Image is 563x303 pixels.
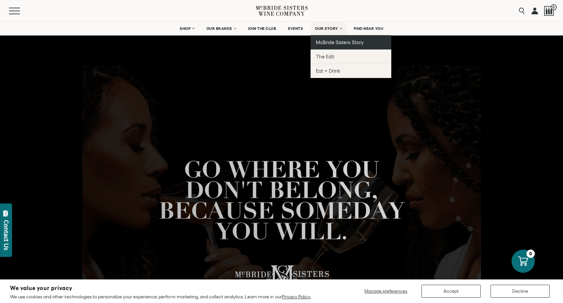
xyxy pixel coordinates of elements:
[311,22,346,35] a: OUR STORY
[311,35,391,49] a: McBride Sisters Story
[354,26,384,31] span: FIND NEAR YOU
[315,26,338,31] span: OUR STORY
[282,294,311,299] a: Privacy Policy.
[206,26,232,31] span: OUR BRANDS
[316,68,340,74] span: Eat + Drink
[311,64,391,78] a: Eat + Drink
[248,26,276,31] span: JOIN THE CLUB
[316,54,334,59] span: The Edit
[551,4,557,10] span: 0
[175,22,199,35] a: SHOP
[202,22,240,35] a: OUR BRANDS
[316,39,363,45] span: McBride Sisters Story
[284,22,307,35] a: EVENTS
[526,250,535,258] div: 0
[349,22,388,35] a: FIND NEAR YOU
[422,285,481,298] button: Accept
[311,49,391,64] a: The Edit
[10,294,311,300] p: We use cookies and other technologies to personalize your experience, perform marketing, and coll...
[360,285,412,298] button: Manage preferences
[3,220,10,250] div: Contact Us
[288,26,303,31] span: EVENTS
[10,285,311,291] h2: We value your privacy
[491,285,550,298] button: Decline
[180,26,191,31] span: SHOP
[9,8,33,14] button: Mobile Menu Trigger
[243,22,281,35] a: JOIN THE CLUB
[364,288,407,294] span: Manage preferences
